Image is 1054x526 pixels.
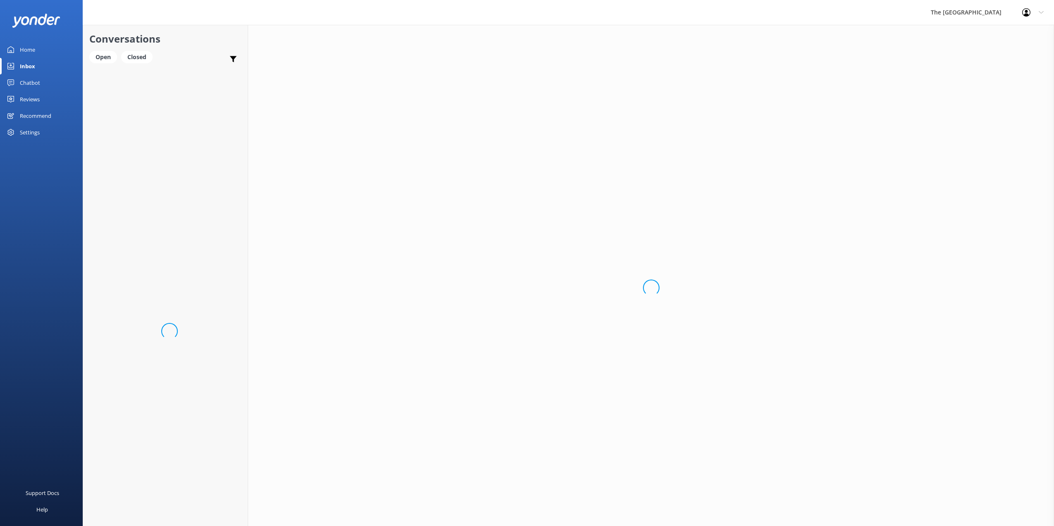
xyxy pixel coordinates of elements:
h2: Conversations [89,31,241,47]
a: Closed [121,52,157,61]
div: Inbox [20,58,35,74]
div: Help [36,501,48,518]
img: yonder-white-logo.png [12,14,60,27]
div: Closed [121,51,153,63]
a: Open [89,52,121,61]
div: Recommend [20,108,51,124]
div: Reviews [20,91,40,108]
div: Settings [20,124,40,141]
div: Open [89,51,117,63]
div: Home [20,41,35,58]
div: Support Docs [26,485,59,501]
div: Chatbot [20,74,40,91]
